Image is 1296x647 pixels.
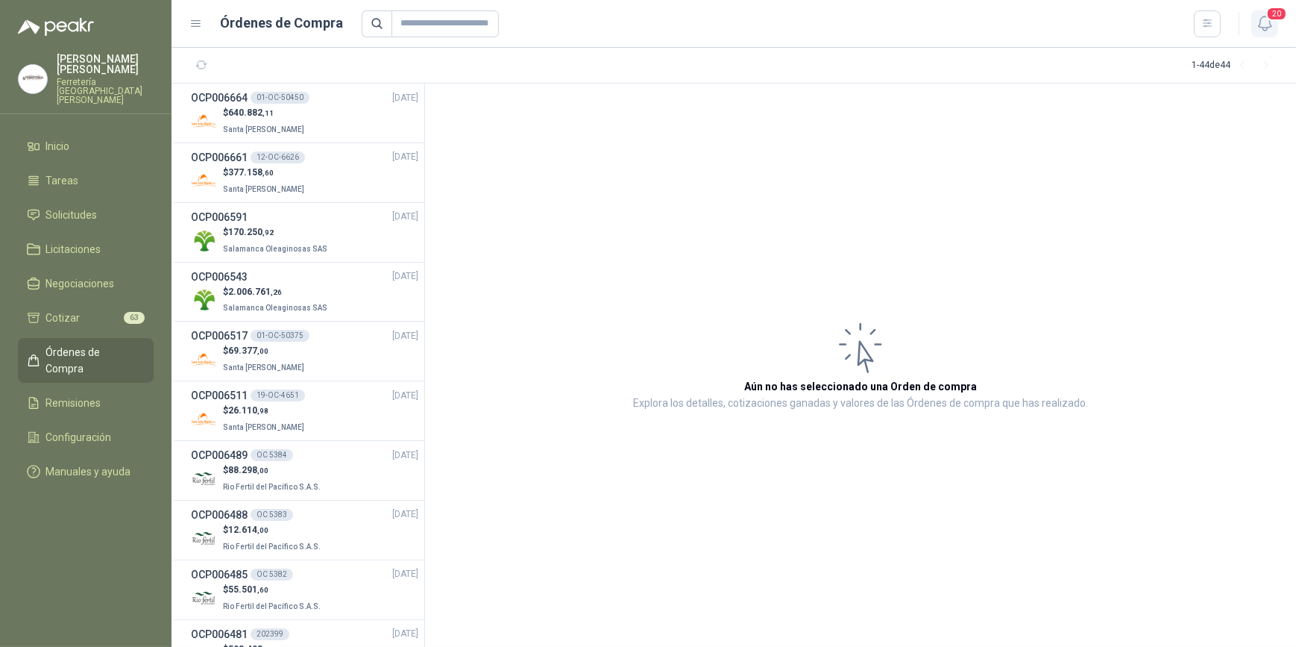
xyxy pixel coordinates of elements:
[223,543,321,551] span: Rio Fertil del Pacífico S.A.S.
[191,447,248,463] h3: OCP006489
[191,447,418,494] a: OCP006489OC 5384[DATE] Company Logo$88.298,00Rio Fertil del Pacífico S.A.S.
[19,65,47,93] img: Company Logo
[251,151,305,163] div: 12-OC-6626
[1251,10,1278,37] button: 20
[262,228,274,237] span: ,92
[228,525,268,535] span: 12.614
[191,387,418,434] a: OCP00651119-OC-4651[DATE] Company Logo$26.110,98Santa [PERSON_NAME]
[46,172,79,189] span: Tareas
[18,132,154,160] a: Inicio
[392,150,418,164] span: [DATE]
[18,18,94,36] img: Logo peakr
[191,269,248,285] h3: OCP006543
[191,90,418,137] a: OCP00666401-OC-50450[DATE] Company Logo$640.882,11Santa [PERSON_NAME]
[223,423,304,431] span: Santa [PERSON_NAME]
[191,149,418,196] a: OCP00666112-OC-6626[DATE] Company Logo$377.158,60Santa [PERSON_NAME]
[223,185,304,193] span: Santa [PERSON_NAME]
[228,465,268,475] span: 88.298
[392,567,418,581] span: [DATE]
[46,138,70,154] span: Inicio
[191,90,248,106] h3: OCP006664
[223,583,324,597] p: $
[223,166,307,180] p: $
[191,585,217,611] img: Company Logo
[228,346,268,356] span: 69.377
[251,449,293,461] div: OC 5384
[191,108,217,134] img: Company Logo
[271,288,282,296] span: ,26
[1266,7,1287,21] span: 20
[46,463,131,480] span: Manuales y ayuda
[18,235,154,263] a: Licitaciones
[223,344,307,358] p: $
[57,78,154,104] p: Ferretería [GEOGRAPHIC_DATA][PERSON_NAME]
[392,627,418,641] span: [DATE]
[191,168,217,194] img: Company Logo
[228,584,268,595] span: 55.501
[18,269,154,298] a: Negociaciones
[18,166,154,195] a: Tareas
[18,389,154,417] a: Remisiones
[191,287,217,313] img: Company Logo
[262,169,274,177] span: ,60
[257,407,268,415] span: ,98
[228,405,268,416] span: 26.110
[223,523,324,537] p: $
[191,507,418,554] a: OCP006488OC 5383[DATE] Company Logo$12.614,00Rio Fertil del Pacífico S.A.S.
[191,228,217,254] img: Company Logo
[251,509,293,521] div: OC 5383
[633,395,1088,413] p: Explora los detalles, cotizaciones ganadas y valores de las Órdenes de compra que has realizado.
[228,107,274,118] span: 640.882
[744,378,977,395] h3: Aún no has seleccionado una Orden de compra
[124,312,145,324] span: 63
[191,328,248,344] h3: OCP006517
[223,483,321,491] span: Rio Fertil del Pacífico S.A.S.
[57,54,154,75] p: [PERSON_NAME] [PERSON_NAME]
[257,526,268,534] span: ,00
[191,626,248,643] h3: OCP006481
[228,287,282,297] span: 2.006.761
[191,406,217,432] img: Company Logo
[191,328,418,375] a: OCP00651701-OC-50375[DATE] Company Logo$69.377,00Santa [PERSON_NAME]
[18,201,154,229] a: Solicitudes
[18,304,154,332] a: Cotizar63
[392,389,418,403] span: [DATE]
[251,92,309,104] div: 01-OC-50450
[18,423,154,451] a: Configuración
[191,387,248,404] h3: OCP006511
[191,209,418,256] a: OCP006591[DATE] Company Logo$170.250,92Salamanca Oleaginosas SAS
[392,269,418,284] span: [DATE]
[392,507,418,522] span: [DATE]
[221,13,344,34] h1: Órdenes de Compra
[223,304,327,312] span: Salamanca Oleaginosas SAS
[223,106,307,120] p: $
[257,586,268,594] span: ,60
[223,245,327,253] span: Salamanca Oleaginosas SAS
[262,109,274,117] span: ,11
[392,91,418,105] span: [DATE]
[223,285,330,299] p: $
[251,330,309,342] div: 01-OC-50375
[228,167,274,178] span: 377.158
[46,241,101,257] span: Licitaciones
[46,275,115,292] span: Negociaciones
[191,566,248,583] h3: OCP006485
[191,149,248,166] h3: OCP006661
[18,338,154,383] a: Órdenes de Compra
[223,363,304,372] span: Santa [PERSON_NAME]
[46,395,101,411] span: Remisiones
[191,209,248,225] h3: OCP006591
[191,507,248,523] h3: OCP006488
[18,457,154,486] a: Manuales y ayuda
[191,269,418,316] a: OCP006543[DATE] Company Logo$2.006.761,26Salamanca Oleaginosas SAS
[257,347,268,355] span: ,00
[392,210,418,224] span: [DATE]
[223,602,321,610] span: Rio Fertil del Pacífico S.A.S.
[191,566,418,613] a: OCP006485OC 5382[DATE] Company Logo$55.501,60Rio Fertil del Pacífico S.A.S.
[46,429,112,446] span: Configuración
[1192,54,1278,78] div: 1 - 44 de 44
[223,225,330,240] p: $
[251,390,305,401] div: 19-OC-4651
[191,525,217,551] img: Company Logo
[223,404,307,418] p: $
